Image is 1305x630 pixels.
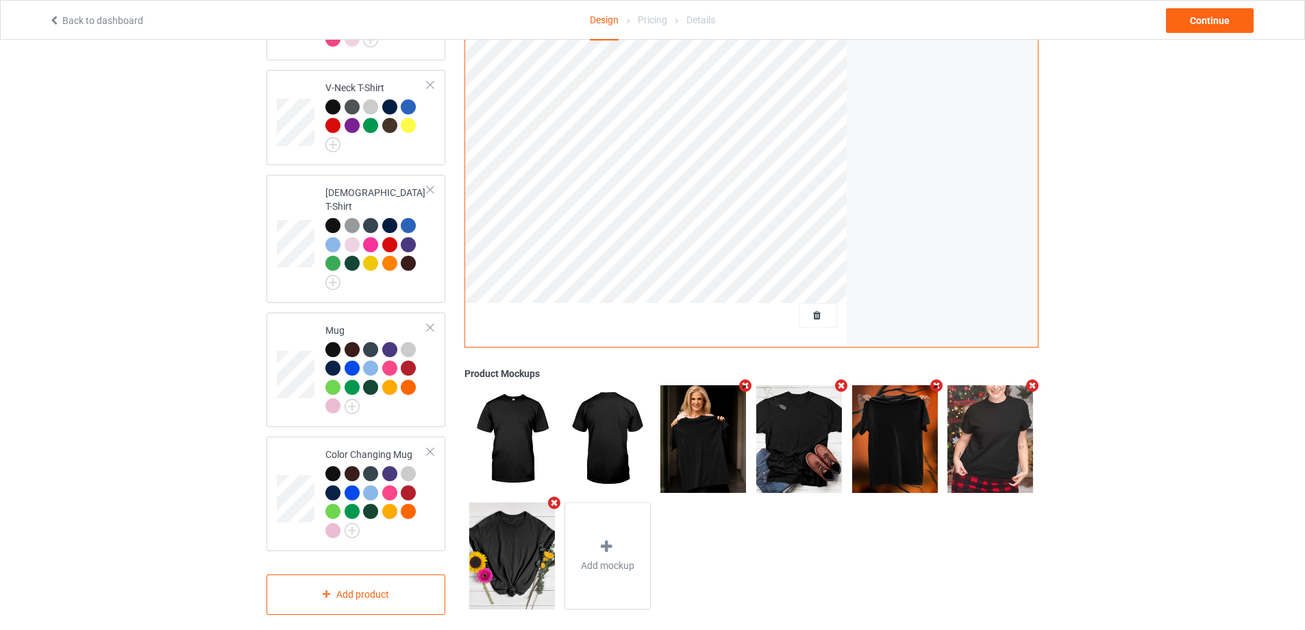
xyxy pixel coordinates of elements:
[325,186,427,285] div: [DEMOGRAPHIC_DATA] T-Shirt
[266,70,445,165] div: V-Neck T-Shirt
[564,385,650,492] img: regular.jpg
[49,15,143,26] a: Back to dashboard
[1166,8,1254,33] div: Continue
[266,175,445,303] div: [DEMOGRAPHIC_DATA] T-Shirt
[928,379,945,393] i: Remove mockup
[564,502,651,610] div: Add mockup
[345,399,360,414] img: svg+xml;base64,PD94bWwgdmVyc2lvbj0iMS4wIiBlbmNvZGluZz0iVVRGLTgiPz4KPHN2ZyB3aWR0aD0iMjJweCIgaGVpZ2...
[686,1,715,39] div: Details
[852,385,938,492] img: regular.jpg
[325,448,427,537] div: Color Changing Mug
[469,385,555,492] img: regular.jpg
[545,496,562,510] i: Remove mockup
[832,379,849,393] i: Remove mockup
[325,324,427,413] div: Mug
[660,385,746,492] img: regular.jpg
[581,559,634,573] span: Add mockup
[638,1,667,39] div: Pricing
[947,385,1033,492] img: regular.jpg
[266,437,445,551] div: Color Changing Mug
[737,379,754,393] i: Remove mockup
[325,81,427,147] div: V-Neck T-Shirt
[325,275,340,290] img: svg+xml;base64,PD94bWwgdmVyc2lvbj0iMS4wIiBlbmNvZGluZz0iVVRGLTgiPz4KPHN2ZyB3aWR0aD0iMjJweCIgaGVpZ2...
[266,574,445,615] div: Add product
[464,367,1039,380] div: Product Mockups
[1024,379,1041,393] i: Remove mockup
[325,137,340,152] img: svg+xml;base64,PD94bWwgdmVyc2lvbj0iMS4wIiBlbmNvZGluZz0iVVRGLTgiPz4KPHN2ZyB3aWR0aD0iMjJweCIgaGVpZ2...
[266,313,445,427] div: Mug
[590,1,619,40] div: Design
[345,523,360,538] img: svg+xml;base64,PD94bWwgdmVyc2lvbj0iMS4wIiBlbmNvZGluZz0iVVRGLTgiPz4KPHN2ZyB3aWR0aD0iMjJweCIgaGVpZ2...
[469,502,555,609] img: regular.jpg
[756,385,842,492] img: regular.jpg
